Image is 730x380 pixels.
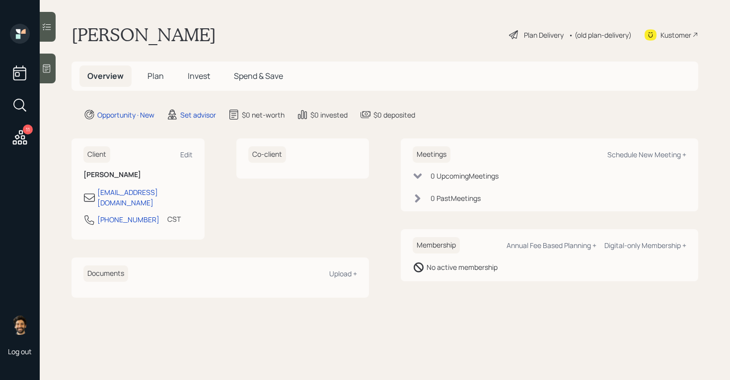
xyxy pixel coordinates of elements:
div: Annual Fee Based Planning + [507,241,596,250]
div: [PHONE_NUMBER] [97,214,159,225]
div: Schedule New Meeting + [607,150,686,159]
div: Opportunity · New [97,110,154,120]
h6: Membership [413,237,460,253]
h6: Meetings [413,146,450,163]
span: Invest [188,70,210,81]
div: No active membership [427,262,498,272]
span: Plan [147,70,164,81]
img: eric-schwartz-headshot.png [10,315,30,335]
div: 11 [23,125,33,134]
div: Digital-only Membership + [604,241,686,250]
div: Kustomer [660,30,691,40]
h6: Client [83,146,110,163]
div: $0 net-worth [242,110,285,120]
h6: [PERSON_NAME] [83,171,193,179]
div: CST [167,214,181,224]
h1: [PERSON_NAME] [72,24,216,46]
div: Log out [8,347,32,356]
div: $0 deposited [373,110,415,120]
span: Overview [87,70,124,81]
div: Set advisor [180,110,216,120]
div: • (old plan-delivery) [569,30,632,40]
div: [EMAIL_ADDRESS][DOMAIN_NAME] [97,187,193,208]
span: Spend & Save [234,70,283,81]
h6: Documents [83,265,128,282]
div: $0 invested [310,110,348,120]
div: Edit [180,150,193,159]
div: 0 Upcoming Meeting s [431,171,499,181]
div: Plan Delivery [524,30,564,40]
h6: Co-client [248,146,286,163]
div: 0 Past Meeting s [431,193,481,203]
div: Upload + [329,269,357,278]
